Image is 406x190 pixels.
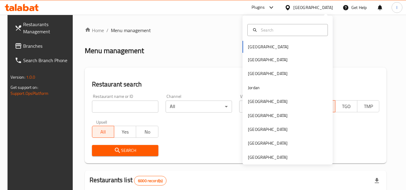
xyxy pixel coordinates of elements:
span: TGO [338,102,355,111]
button: Yes [114,126,136,138]
div: [GEOGRAPHIC_DATA] [248,126,288,133]
div: [GEOGRAPHIC_DATA] [248,70,288,77]
span: 1.0.0 [26,73,35,81]
span: Restaurants Management [23,21,71,35]
div: Export file [370,173,384,188]
a: Home [85,27,104,34]
h2: Menu management [85,46,144,56]
span: 6000 record(s) [134,178,166,184]
span: No [139,128,156,136]
a: Restaurants Management [10,17,75,39]
span: TMP [360,102,377,111]
li: / [106,27,108,34]
input: Search for restaurant name or ID.. [92,101,158,113]
div: Plugins [252,4,265,11]
div: Total records count [134,176,166,185]
input: Search [258,27,324,33]
button: Search [92,145,158,156]
div: Jordan [248,84,260,91]
div: [GEOGRAPHIC_DATA] [248,154,288,161]
div: [GEOGRAPHIC_DATA] [248,112,288,119]
label: Upsell [96,120,107,124]
button: TMP [357,100,379,112]
div: [GEOGRAPHIC_DATA] [248,140,288,146]
div: All [166,101,232,113]
div: [GEOGRAPHIC_DATA] [248,98,288,105]
h2: Restaurant search [92,80,380,89]
span: Menu management [111,27,151,34]
span: All [95,128,112,136]
a: Support.OpsPlatform [11,89,49,97]
div: [GEOGRAPHIC_DATA] [248,56,288,63]
span: Search Branch Phone [23,57,71,64]
span: l [396,4,397,11]
span: Get support on: [11,83,38,91]
button: TGO [335,100,357,112]
span: Branches [23,42,71,50]
div: All [239,101,306,113]
span: Version: [11,73,25,81]
span: Search [97,147,154,154]
button: No [136,126,158,138]
a: Branches [10,39,75,53]
a: Search Branch Phone [10,53,75,68]
h2: Restaurants list [90,176,167,185]
button: All [92,126,114,138]
div: [GEOGRAPHIC_DATA] [293,4,333,11]
span: Yes [117,128,134,136]
nav: breadcrumb [85,27,387,34]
